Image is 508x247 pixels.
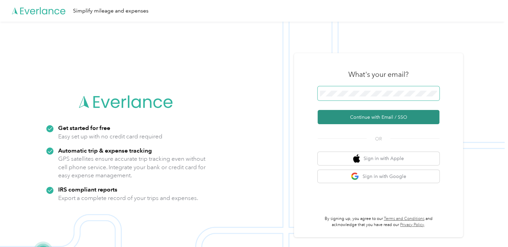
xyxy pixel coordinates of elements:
[58,132,162,141] p: Easy set up with no credit card required
[58,124,110,131] strong: Get started for free
[348,70,409,79] h3: What's your email?
[400,222,424,227] a: Privacy Policy
[318,216,439,228] p: By signing up, you agree to our and acknowledge that you have read our .
[58,155,206,180] p: GPS satellites ensure accurate trip tracking even without cell phone service. Integrate your bank...
[318,110,439,124] button: Continue with Email / SSO
[351,172,359,181] img: google logo
[58,194,198,202] p: Export a complete record of your trips and expenses.
[318,152,439,165] button: apple logoSign in with Apple
[73,7,148,15] div: Simplify mileage and expenses
[58,186,117,193] strong: IRS compliant reports
[58,147,152,154] strong: Automatic trip & expense tracking
[318,170,439,183] button: google logoSign in with Google
[384,216,424,221] a: Terms and Conditions
[353,154,360,163] img: apple logo
[367,135,390,142] span: OR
